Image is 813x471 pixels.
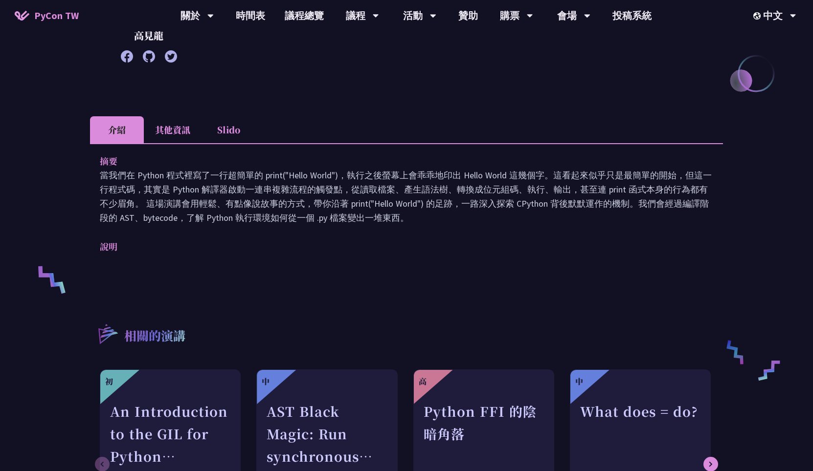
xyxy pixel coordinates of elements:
[124,327,185,346] p: 相關的演講
[580,400,700,468] div: What does = do?
[424,400,544,468] div: Python FFI 的陰暗角落
[90,116,144,143] li: 介紹
[100,239,694,254] p: 說明
[262,376,270,387] div: 中
[100,168,713,225] p: 當我們在 Python 程式裡寫了一行超簡單的 print("Hello World")，執行之後螢幕上會乖乖地印出 Hello World 這幾個字。這看起來似乎只是最簡單的開始，但這一行程式...
[419,376,427,387] div: 高
[100,154,694,168] p: 摘要
[575,376,583,387] div: 中
[105,376,113,387] div: 初
[753,12,763,20] img: Locale Icon
[114,28,183,43] p: 高見龍
[202,116,255,143] li: Slido
[267,400,387,468] div: AST Black Magic: Run synchronous Python code on asynchronous Pyodide
[5,3,89,28] a: PyCon TW
[144,116,202,143] li: 其他資訊
[15,11,29,21] img: Home icon of PyCon TW 2025
[110,400,230,468] div: An Introduction to the GIL for Python Beginners: Disabling It in Python 3.13 and Leveraging Concu...
[84,310,131,357] img: r3.8d01567.svg
[34,8,79,23] span: PyCon TW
